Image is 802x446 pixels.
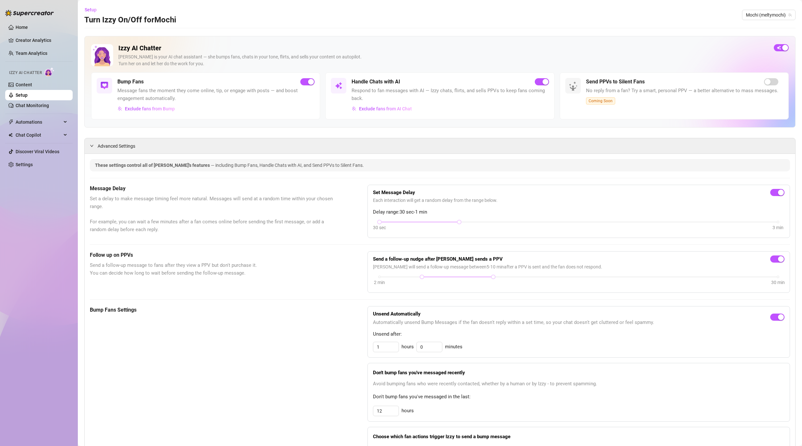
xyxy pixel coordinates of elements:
span: Coming Soon [586,97,615,105]
h3: Turn Izzy On/Off for Mochi [84,15,176,25]
div: 2 min [374,279,385,286]
div: 30 sec [373,224,386,231]
span: Exclude fans from AI Chat [359,106,412,111]
h5: Send PPVs to Silent Fans [586,78,645,86]
strong: Send a follow-up nudge after [PERSON_NAME] sends a PPV [373,256,503,262]
span: Exclude fans from Bump [125,106,175,111]
button: Setup [84,5,102,15]
iframe: Intercom live chat [780,424,796,440]
strong: Choose which fan actions trigger Izzy to send a bump message [373,434,510,440]
h2: Izzy AI Chatter [118,44,769,52]
span: — including Bump Fans, Handle Chats with AI, and Send PPVs to Silent Fans. [211,163,364,168]
a: Discover Viral Videos [16,149,59,154]
img: silent-fans-ppv-o-N6Mmdf.svg [569,81,579,92]
div: 3 min [772,224,784,231]
span: Chat Copilot [16,130,62,140]
h5: Message Delay [90,185,335,192]
img: Izzy AI Chatter [91,44,113,66]
span: thunderbolt [8,119,14,125]
div: expanded [90,142,98,149]
h5: Bump Fans Settings [90,306,335,314]
a: Chat Monitoring [16,103,49,108]
button: Exclude fans from AI Chat [352,104,412,114]
h5: Handle Chats with AI [352,78,400,86]
img: AI Chatter [44,67,54,77]
span: Setup [85,7,97,12]
img: svg%3e [352,106,356,111]
span: Avoid bumping fans who were recently contacted, whether by a human or by Izzy - to prevent spamming. [373,380,784,388]
img: Chat Copilot [8,133,13,137]
div: [PERSON_NAME] is your AI chat assistant — she bumps fans, chats in your tone, flirts, and sells y... [118,54,769,67]
a: Team Analytics [16,51,47,56]
span: hours [401,343,414,351]
a: Settings [16,162,33,167]
span: These settings control all of [PERSON_NAME]'s features [95,163,211,168]
span: Advanced Settings [98,142,135,150]
span: Unsend after: [373,330,784,338]
a: Content [16,82,32,87]
span: Respond to fan messages with AI — Izzy chats, flirts, and sells PPVs to keep fans coming back. [352,87,549,102]
a: Setup [16,93,28,98]
span: Message fans the moment they come online, tip, or engage with posts — and boost engagement automa... [117,87,315,102]
span: Automatically unsend Bump Messages if the fan doesn't reply within a set time, so your chat doesn... [373,319,654,327]
span: Automations [16,117,62,127]
span: Set a delay to make message timing feel more natural. Messages will send at a random time within ... [90,195,335,233]
img: svg%3e [101,82,108,90]
img: svg%3e [118,106,122,111]
span: Izzy AI Chatter [9,70,42,76]
button: Exclude fans from Bump [117,104,175,114]
strong: Set Message Delay [373,190,415,195]
img: logo-BBDzfeDw.svg [5,10,54,16]
span: [PERSON_NAME] will send a follow-up message between 5 - 10 min after a PPV is sent and the fan do... [373,263,784,270]
a: Home [16,25,28,30]
div: 30 min [771,279,785,286]
span: hours [401,407,414,415]
strong: Unsend Automatically [373,311,421,317]
a: Creator Analytics [16,35,67,45]
span: minutes [445,343,462,351]
span: Delay range: 30 sec - 1 min [373,208,784,216]
span: No reply from a fan? Try a smart, personal PPV — a better alternative to mass messages. [586,87,778,95]
span: expanded [90,144,94,148]
h5: Bump Fans [117,78,144,86]
strong: Don't bump fans you've messaged recently [373,370,465,376]
span: Each interaction will get a random delay from the range below. [373,197,784,204]
h5: Follow up on PPVs [90,251,335,259]
span: Don't bump fans you've messaged in the last: [373,393,784,401]
img: svg%3e [335,82,342,90]
span: Mochi (meltymochi) [746,10,792,20]
span: Send a follow-up message to fans after they view a PPV but don't purchase it. You can decide how ... [90,262,335,277]
span: team [788,13,792,17]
